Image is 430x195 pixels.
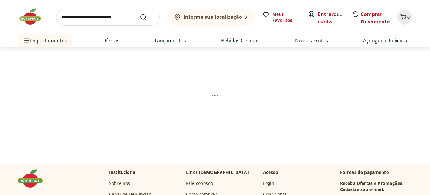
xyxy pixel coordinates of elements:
input: search [56,9,160,26]
a: Login [263,180,274,186]
b: Informe sua localização [184,14,242,20]
button: Menu [23,33,30,48]
a: Criar conta [318,11,352,25]
span: 0 [407,14,410,20]
a: Ofertas [102,37,120,44]
p: Links [DEMOGRAPHIC_DATA] [186,169,249,175]
button: Submit Search [140,14,155,21]
a: Açougue e Peixaria [363,37,407,44]
p: Formas de pagamento [340,169,412,175]
a: Meus Favoritos [262,11,301,23]
a: Bebidas Geladas [221,37,260,44]
h3: Receba Ofertas e Promoções! [340,180,404,186]
p: Institucional [109,169,136,175]
img: Hortifruti [18,169,49,188]
span: Meus Favoritos [272,11,301,23]
p: Acesso [263,169,278,175]
button: Informe sua localização [167,9,255,26]
h3: Cadastre seu e-mail: [340,186,384,193]
img: Hortifruti [18,7,49,26]
span: Departamentos [23,33,67,48]
span: ou [318,10,345,25]
a: Nossas Frutas [295,37,328,44]
a: Entrar [318,11,334,18]
button: Carrinho [397,10,412,25]
a: Sobre nós [109,180,130,186]
a: Fale conosco [186,180,213,186]
a: Comprar Novamente [361,11,390,25]
a: Lançamentos [155,37,186,44]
